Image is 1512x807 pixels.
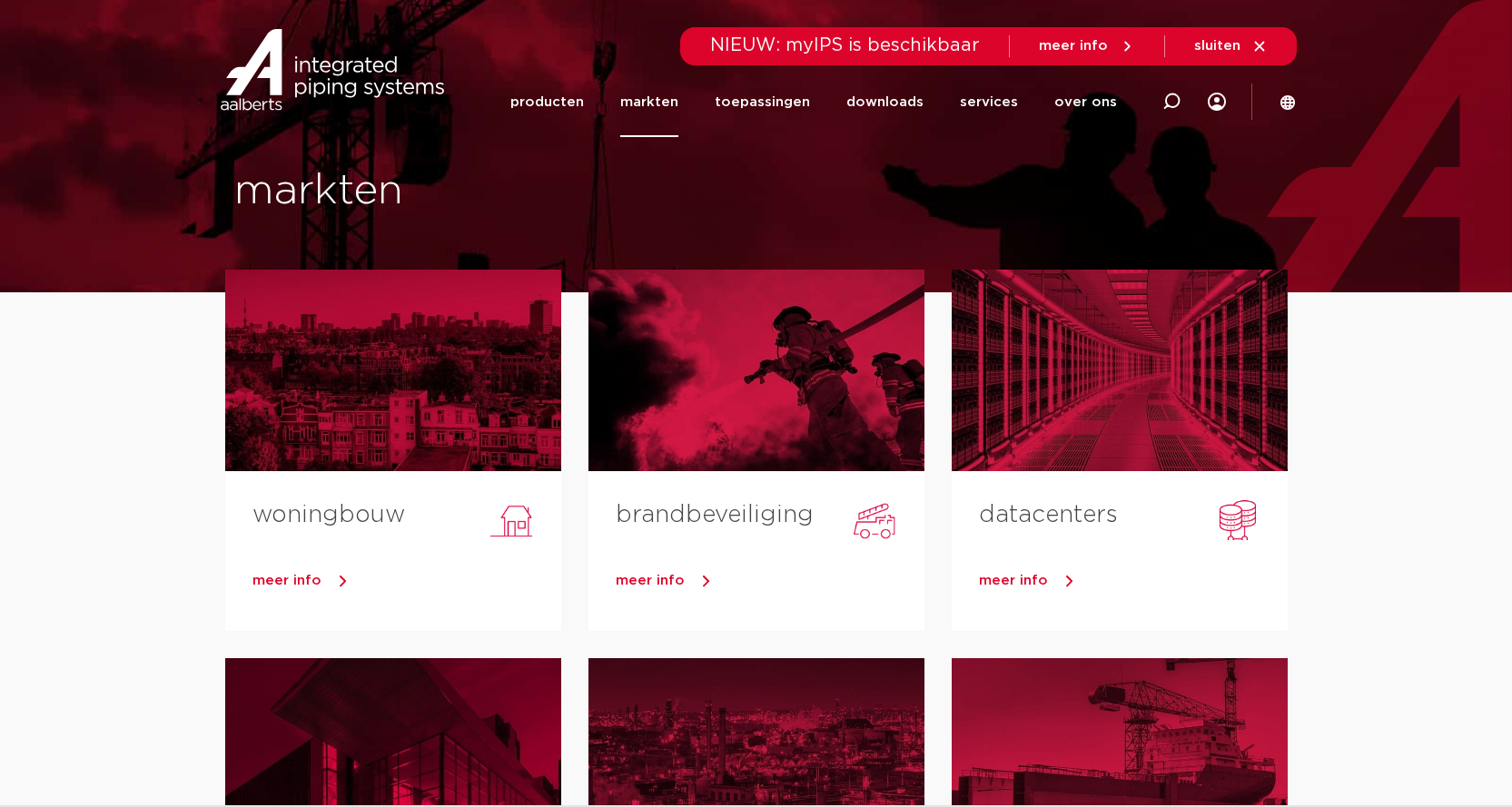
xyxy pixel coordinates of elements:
[510,67,1117,137] nav: Menu
[1039,38,1135,54] a: meer info
[960,67,1018,137] a: services
[616,567,924,595] a: meer info
[620,67,678,137] a: markten
[252,503,405,527] a: woningbouw
[252,567,561,595] a: meer info
[715,67,810,137] a: toepassingen
[979,574,1048,587] span: meer info
[1194,38,1268,54] a: sluiten
[1054,67,1117,137] a: over ons
[710,36,980,54] span: NIEUW: myIPS is beschikbaar
[846,67,924,137] a: downloads
[1039,39,1108,53] span: meer info
[979,567,1288,595] a: meer info
[234,162,747,221] h1: markten
[979,503,1118,527] a: datacenters
[252,574,321,587] span: meer info
[616,503,814,527] a: brandbeveiliging
[616,574,685,587] span: meer info
[1194,39,1240,53] span: sluiten
[510,67,584,137] a: producten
